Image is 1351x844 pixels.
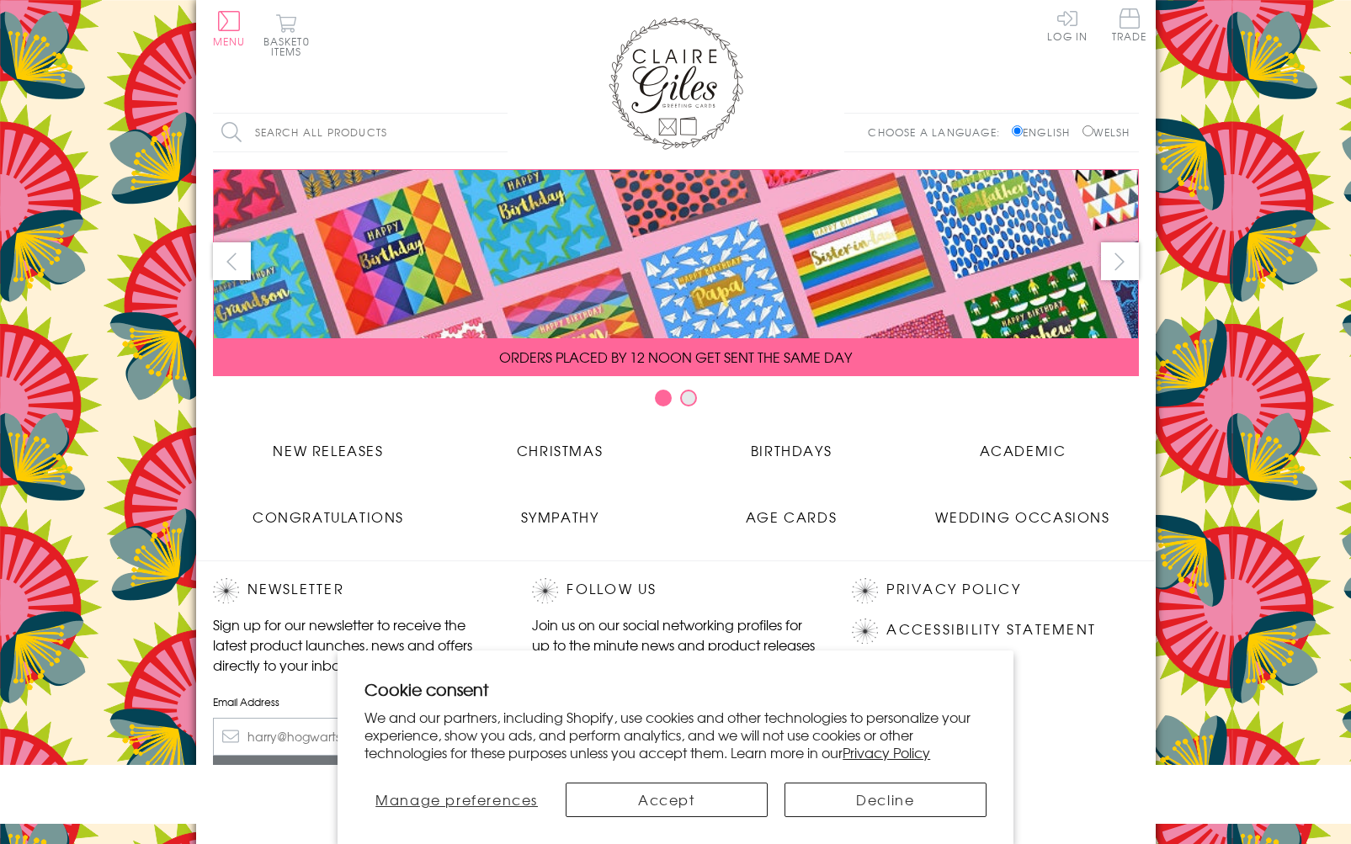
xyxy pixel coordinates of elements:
[521,507,599,527] span: Sympathy
[746,507,837,527] span: Age Cards
[213,427,444,460] a: New Releases
[444,427,676,460] a: Christmas
[532,614,818,675] p: Join us on our social networking profiles for up to the minute news and product releases the mome...
[213,718,499,756] input: harry@hogwarts.edu
[676,494,907,527] a: Age Cards
[364,783,549,817] button: Manage preferences
[1112,8,1147,45] a: Trade
[1012,125,1023,136] input: English
[935,507,1109,527] span: Wedding Occasions
[566,783,768,817] button: Accept
[1112,8,1147,41] span: Trade
[263,13,310,56] button: Basket0 items
[517,440,603,460] span: Christmas
[213,756,499,794] input: Subscribe
[785,783,987,817] button: Decline
[1082,125,1130,140] label: Welsh
[491,114,508,151] input: Search
[213,34,246,49] span: Menu
[868,125,1008,140] p: Choose a language:
[253,507,404,527] span: Congratulations
[907,494,1139,527] a: Wedding Occasions
[213,494,444,527] a: Congratulations
[532,578,818,603] h2: Follow Us
[271,34,310,59] span: 0 items
[609,17,743,150] img: Claire Giles Greetings Cards
[499,347,852,367] span: ORDERS PLACED BY 12 NOON GET SENT THE SAME DAY
[980,440,1066,460] span: Academic
[843,742,930,762] a: Privacy Policy
[213,11,246,46] button: Menu
[213,614,499,675] p: Sign up for our newsletter to receive the latest product launches, news and offers directly to yo...
[1012,125,1078,140] label: English
[1047,8,1088,41] a: Log In
[444,494,676,527] a: Sympathy
[213,389,1139,415] div: Carousel Pagination
[375,789,538,809] span: Manage preferences
[273,440,383,460] span: New Releases
[1101,242,1139,280] button: next
[213,694,499,709] label: Email Address
[655,390,672,406] button: Carousel Page 1 (Current Slide)
[886,618,1096,641] a: Accessibility Statement
[676,427,907,460] a: Birthdays
[213,242,251,280] button: prev
[213,578,499,603] h2: Newsletter
[364,677,987,701] h2: Cookie consent
[213,114,508,151] input: Search all products
[751,440,832,460] span: Birthdays
[680,390,697,406] button: Carousel Page 2
[907,427,1139,460] a: Academic
[364,709,987,761] p: We and our partners, including Shopify, use cookies and other technologies to personalize your ex...
[886,578,1020,601] a: Privacy Policy
[1082,125,1093,136] input: Welsh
